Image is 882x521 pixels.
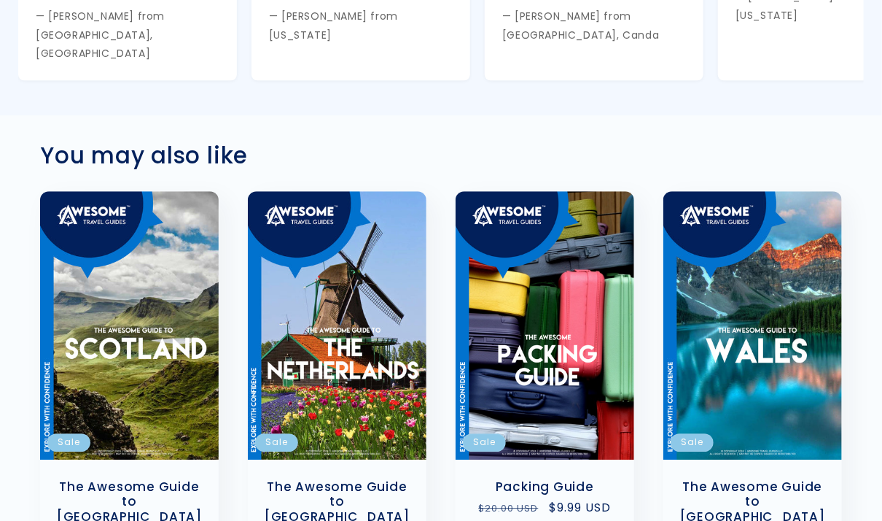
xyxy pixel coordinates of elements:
[470,479,620,495] a: Packing Guide
[40,142,842,169] h2: You may also like
[36,7,219,63] div: — [PERSON_NAME] from [GEOGRAPHIC_DATA], [GEOGRAPHIC_DATA]
[502,7,686,44] div: — [PERSON_NAME] from [GEOGRAPHIC_DATA], Canda
[269,7,453,44] div: — [PERSON_NAME] from [US_STATE]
